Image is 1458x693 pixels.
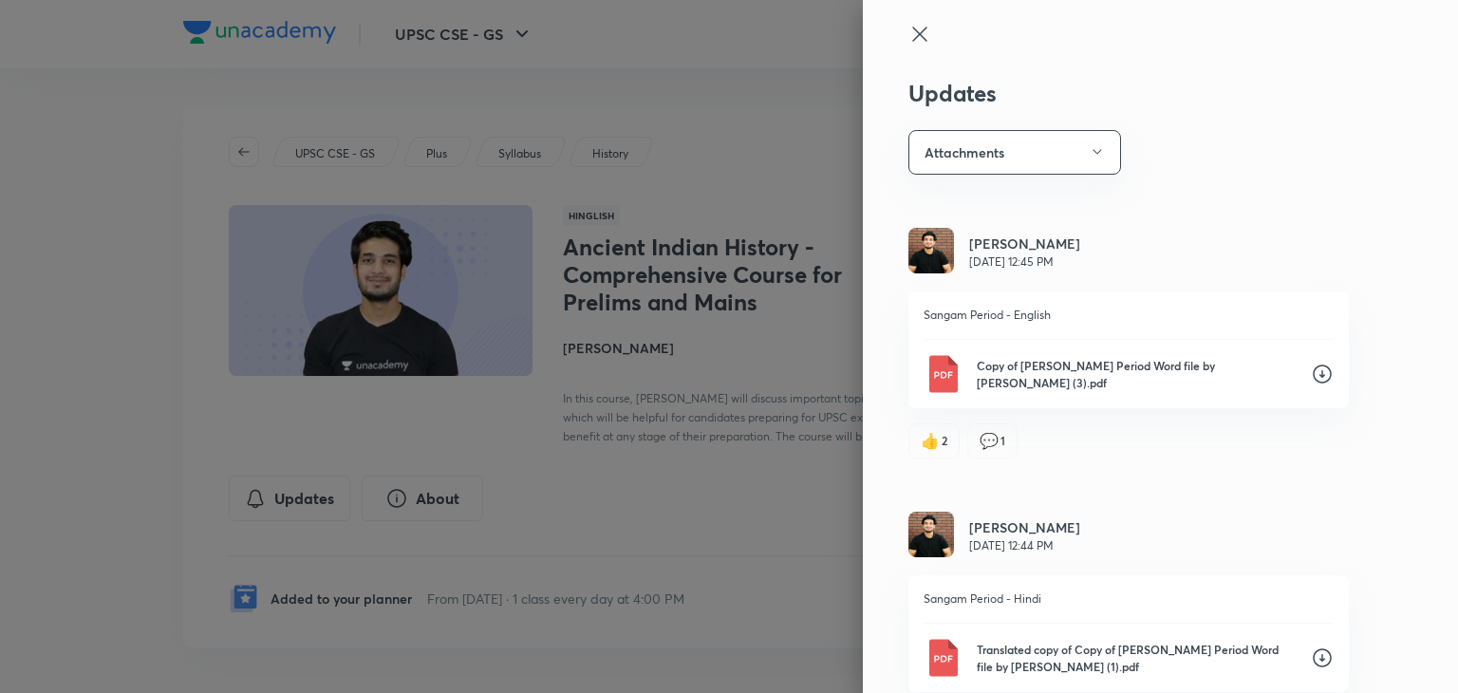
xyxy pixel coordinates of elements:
[969,253,1080,271] p: [DATE] 12:45 PM
[924,307,1334,324] p: Sangam Period - English
[908,80,1349,107] h3: Updates
[921,432,940,449] span: like
[908,512,954,557] img: Avatar
[908,228,954,273] img: Avatar
[977,357,1296,391] p: Copy of [PERSON_NAME] Period Word file by [PERSON_NAME] (3).pdf
[969,537,1080,554] p: [DATE] 12:44 PM
[969,234,1080,253] h6: [PERSON_NAME]
[977,641,1296,675] p: Translated copy of Copy of [PERSON_NAME] Period Word file by [PERSON_NAME] (1).pdf
[924,590,1334,608] p: Sangam Period - Hindi
[1000,432,1005,449] span: 1
[980,432,999,449] span: comment
[908,130,1121,175] button: Attachments
[942,432,947,449] span: 2
[969,517,1080,537] h6: [PERSON_NAME]
[924,639,962,677] img: Pdf
[924,355,962,393] img: Pdf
